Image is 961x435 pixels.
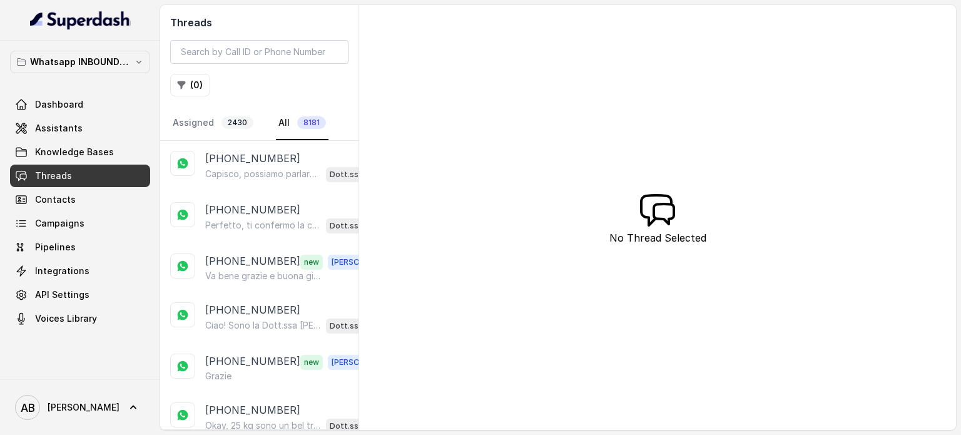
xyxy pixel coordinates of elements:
[170,106,348,140] nav: Tabs
[205,168,321,180] p: Capisco, possiamo parlarne qui, ma la consulenza gratuita con uno specialista ti darà tutte le ri...
[205,302,300,317] p: [PHONE_NUMBER]
[205,151,300,166] p: [PHONE_NUMBER]
[170,74,210,96] button: (0)
[21,401,35,414] text: AB
[328,255,398,270] span: [PERSON_NAME]
[35,241,76,253] span: Pipelines
[297,116,326,129] span: 8181
[205,370,231,382] p: Grazie
[300,255,323,270] span: new
[330,168,380,181] p: Dott.ssa [PERSON_NAME] AI
[35,217,84,230] span: Campaigns
[205,219,321,232] p: Perfetto, ti confermo la chiamata per [DATE] alle 11:40! Un nostro specialista ti chiamerà per il...
[30,54,130,69] p: Whatsapp INBOUND Workspace
[205,270,325,282] p: Va bene grazie e buona giornata
[330,420,380,432] p: Dott.ssa [PERSON_NAME] AI
[10,165,150,187] a: Threads
[35,122,83,135] span: Assistants
[10,117,150,140] a: Assistants
[328,355,398,370] span: [PERSON_NAME]
[205,402,300,417] p: [PHONE_NUMBER]
[170,106,256,140] a: Assigned2430
[30,10,131,30] img: light.svg
[10,188,150,211] a: Contacts
[10,93,150,116] a: Dashboard
[300,355,323,370] span: new
[205,202,300,217] p: [PHONE_NUMBER]
[35,98,83,111] span: Dashboard
[221,116,253,129] span: 2430
[35,289,89,301] span: API Settings
[10,390,150,425] a: [PERSON_NAME]
[609,230,706,245] p: No Thread Selected
[205,354,300,370] p: [PHONE_NUMBER]
[10,51,150,73] button: Whatsapp INBOUND Workspace
[10,141,150,163] a: Knowledge Bases
[330,220,380,232] p: Dott.ssa [PERSON_NAME] AI
[48,401,119,414] span: [PERSON_NAME]
[205,253,300,270] p: [PHONE_NUMBER]
[170,15,348,30] h2: Threads
[10,260,150,282] a: Integrations
[10,284,150,306] a: API Settings
[35,146,114,158] span: Knowledge Bases
[170,40,348,64] input: Search by Call ID or Phone Number
[205,319,321,332] p: Ciao! Sono la Dott.ssa [PERSON_NAME] del Metodo F.E.S.P.A., piacere di conoscerti! Certo, ti spie...
[35,312,97,325] span: Voices Library
[276,106,328,140] a: All8181
[10,236,150,258] a: Pipelines
[205,419,321,432] p: Okay, 25 kg sono un bel traguardo! Dimmi, hai già provato qualcosa in passato per perdere peso? C...
[10,307,150,330] a: Voices Library
[35,193,76,206] span: Contacts
[35,265,89,277] span: Integrations
[10,212,150,235] a: Campaigns
[35,170,72,182] span: Threads
[330,320,380,332] p: Dott.ssa [PERSON_NAME] AI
